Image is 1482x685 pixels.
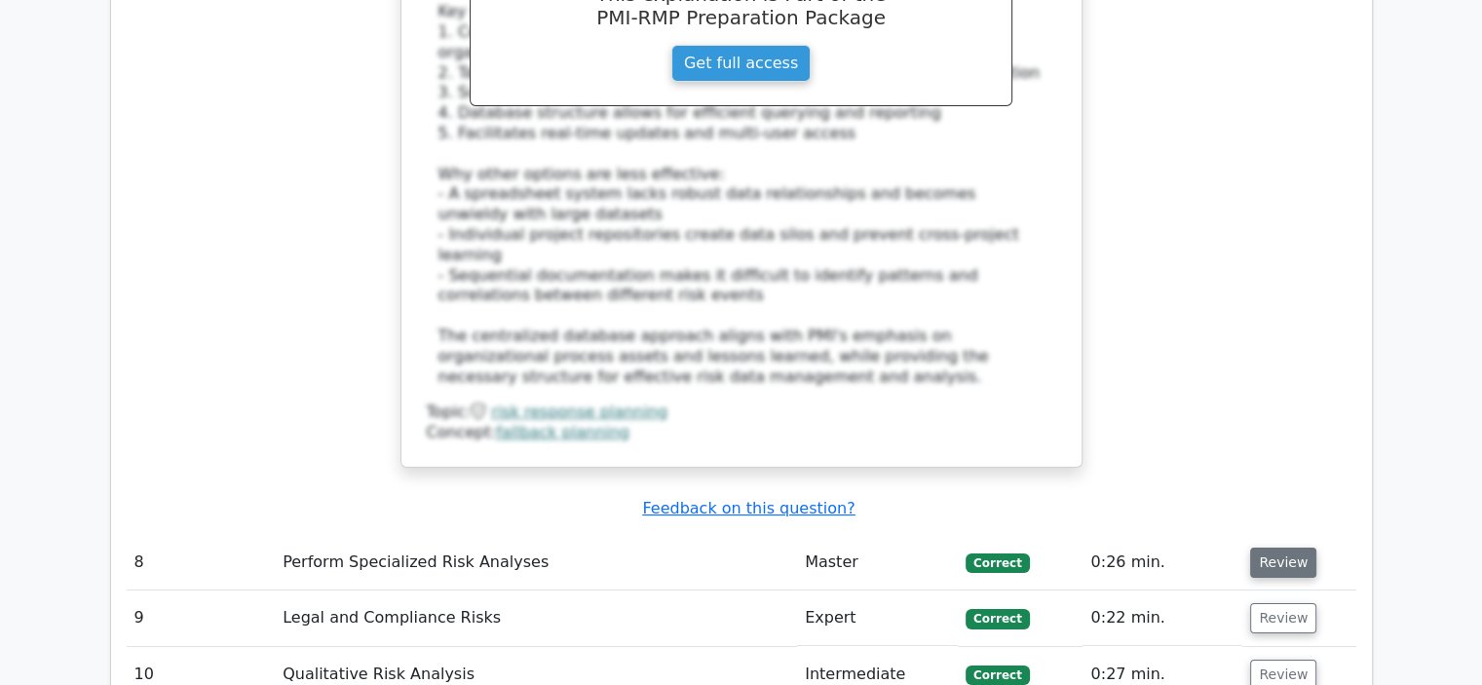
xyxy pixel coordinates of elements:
[127,535,276,590] td: 8
[642,499,855,517] a: Feedback on this question?
[797,535,958,590] td: Master
[671,45,811,82] a: Get full access
[797,590,958,646] td: Expert
[1083,535,1242,590] td: 0:26 min.
[275,590,797,646] td: Legal and Compliance Risks
[1083,590,1242,646] td: 0:22 min.
[427,423,1056,443] div: Concept:
[496,423,629,441] a: fallback planning
[966,553,1029,573] span: Correct
[966,609,1029,628] span: Correct
[966,666,1029,685] span: Correct
[1250,603,1316,633] button: Review
[427,402,1056,423] div: Topic:
[1250,548,1316,578] button: Review
[275,535,797,590] td: Perform Specialized Risk Analyses
[127,590,276,646] td: 9
[491,402,667,421] a: risk response planning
